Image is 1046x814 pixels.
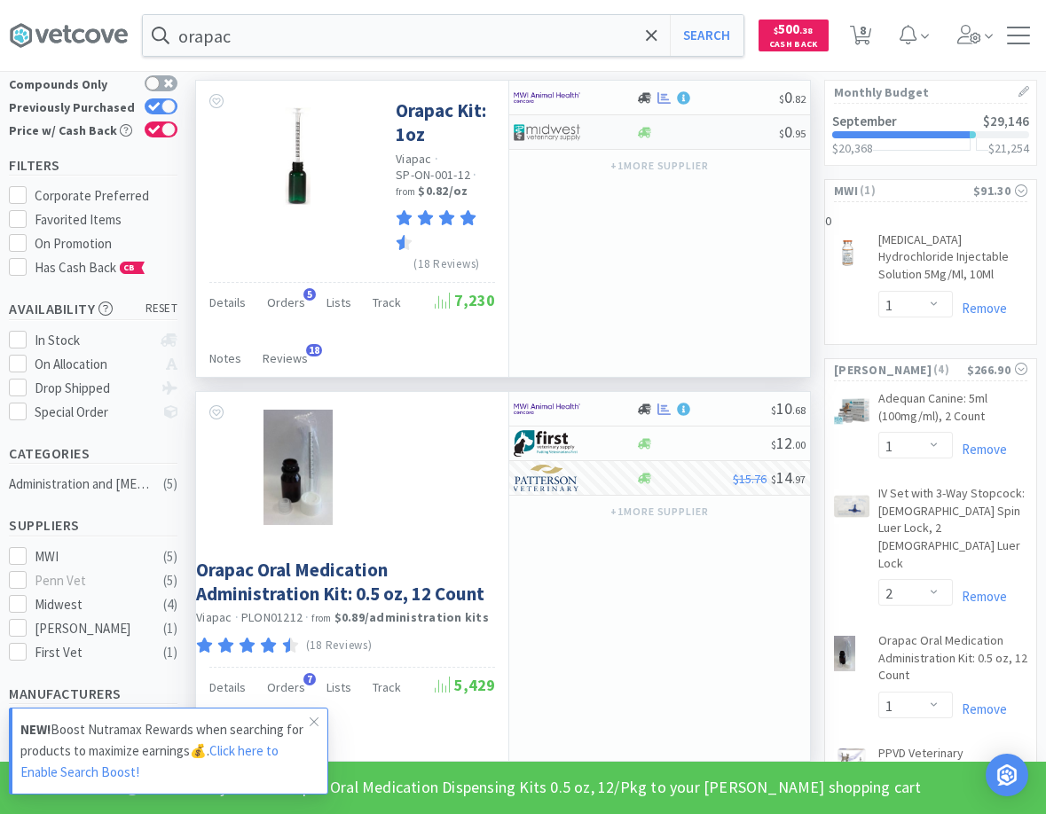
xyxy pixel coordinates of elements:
span: . 82 [792,92,806,106]
span: 12 [771,433,806,453]
span: Has Cash Back [35,259,145,276]
span: $ [771,473,776,486]
span: · [235,609,239,625]
span: 7 [303,673,316,685]
div: First Vet [35,642,145,663]
span: Lists [326,294,351,310]
span: 500 [774,20,813,37]
a: [MEDICAL_DATA] Hydrochloride Injectable Solution 5Mg/Ml, 10Ml [878,231,1027,291]
span: 5,429 [435,675,495,695]
span: . 00 [792,438,806,451]
div: 0 [825,211,1036,343]
a: Viapac [396,151,432,167]
a: Adequan Canine: 5ml (100mg/ml), 2 Count [878,390,1027,432]
span: 5 [303,288,316,301]
img: 948c855bbb1f443395a3dda05f865f97_5723.png [834,636,855,671]
a: September$29,146$20,368$21,254 [825,104,1036,165]
img: a6b7b3de758644b0a7df93cfb59b9acc_30889.png [263,410,334,525]
h1: Monthly Budget [834,81,1027,104]
div: [PERSON_NAME] [35,618,145,639]
span: · [305,609,309,625]
a: Orapac Oral Medication Administration Kit: 0.5 oz, 12 Count [196,558,491,607]
span: $ [779,127,784,140]
button: Search [670,15,743,56]
a: NEW!Boost Nutramax Rewards when searching for products to maximize earnings💰.Click here to Enable... [9,708,328,794]
span: · [473,167,476,183]
span: $ [774,25,778,36]
a: Orapac Kit: 1oz [396,98,491,147]
span: reset [145,300,178,318]
span: Orders [267,679,305,695]
div: MWI [35,546,145,567]
div: On Allocation [35,354,153,375]
img: f5e969b455434c6296c6d81ef179fa71_3.png [514,465,580,491]
span: $15.76 [733,471,767,487]
span: 7,230 [435,290,495,310]
span: Track [373,294,401,310]
span: Cash Back [769,40,818,51]
img: f7425f50a8774fe098d8ab240e5992b6_382691.jpeg [834,748,869,784]
p: (18 Reviews) [306,637,373,655]
span: from [396,185,415,198]
div: In Stock [35,330,153,351]
img: 67d67680309e4a0bb49a5ff0391dcc42_6.png [514,430,580,457]
span: $20,368 [832,140,873,156]
span: Details [209,294,246,310]
p: (18 Reviews) [413,255,480,274]
h5: Suppliers [9,515,177,536]
span: 10 [771,398,806,419]
a: IV Set with 3-Way Stopcock: [DEMOGRAPHIC_DATA] Spin Luer Lock, 2 [DEMOGRAPHIC_DATA] Luer Lock [878,485,1027,579]
span: . 95 [792,127,806,140]
strong: $0.82 / oz [418,183,468,199]
div: ( 4 ) [163,594,177,615]
div: Previously Purchased [9,98,136,113]
h5: Filters [9,155,177,176]
div: ( 5 ) [163,474,177,495]
span: from [311,612,331,624]
a: Remove [953,300,1007,317]
span: 21,254 [995,140,1029,156]
a: $500.38Cash Back [759,12,829,59]
span: $29,146 [983,113,1029,129]
a: Viapac [196,609,232,625]
span: . 68 [792,403,806,417]
span: . 97 [792,473,806,486]
a: Orapac Oral Medication Administration Kit: 0.5 oz, 12 Count [878,632,1027,692]
div: $91.30 [973,181,1027,200]
span: $ [771,403,776,417]
img: a98041f1dc8c4f32b10c693f084e58e3_600219.png [834,235,861,270]
div: ( 5 ) [163,546,177,567]
div: Midwest [35,594,145,615]
span: ( 4 ) [932,361,967,379]
span: 14 [771,467,806,488]
img: f6b2451649754179b5b4e0c70c3f7cb0_2.png [514,395,580,422]
h5: Categories [9,443,177,464]
div: Special Order [35,402,153,423]
span: ( 1 ) [858,182,973,200]
span: Notes [209,350,241,366]
span: Track [373,679,401,695]
img: 4dd14cff54a648ac9e977f0c5da9bc2e_5.png [514,119,580,145]
div: On Promotion [35,233,178,254]
strong: $0.89 / administration kits [334,609,489,625]
span: 0 [779,121,806,142]
span: Lists [326,679,351,695]
img: f6b2451649754179b5b4e0c70c3f7cb0_2.png [514,84,580,111]
h2: September [832,114,897,128]
span: Details [209,679,246,695]
button: +1more supplier [602,499,718,524]
div: Drop Shipped [35,378,153,399]
a: Remove [953,441,1007,458]
span: 18 [306,344,322,356]
a: 8 [843,30,879,46]
div: Penn Vet [35,570,145,591]
a: Remove [953,701,1007,717]
h5: Manufacturers [9,684,177,704]
span: SP-ON-001-12 [396,167,470,183]
span: . 38 [799,25,813,36]
span: $ [771,438,776,451]
div: ( 1 ) [163,642,177,663]
div: Compounds Only [9,75,136,90]
div: Open Intercom Messenger [986,754,1028,796]
div: ( 1 ) [163,618,177,639]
